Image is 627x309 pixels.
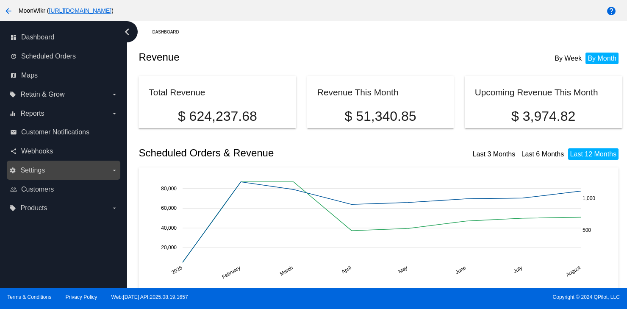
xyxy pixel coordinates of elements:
a: Terms & Conditions [7,294,51,300]
a: Privacy Policy [66,294,97,300]
text: May [397,264,409,274]
p: $ 51,340.85 [317,109,444,124]
span: Dashboard [21,33,54,41]
text: 1,000 [583,195,595,201]
h2: Revenue [139,51,380,63]
a: Last 12 Months [570,150,616,158]
text: August [565,264,582,278]
h2: Revenue This Month [317,87,399,97]
text: 60,000 [161,205,177,211]
i: local_offer [9,205,16,212]
span: Settings [20,167,45,174]
span: Scheduled Orders [21,53,76,60]
text: 2025 [171,264,183,276]
text: April [341,264,352,275]
span: Customer Notifications [21,128,89,136]
a: map Maps [10,69,118,82]
text: March [279,264,294,277]
i: local_offer [9,91,16,98]
a: email Customer Notifications [10,125,118,139]
p: $ 3,974.82 [475,109,612,124]
span: Retain & Grow [20,91,64,98]
text: 40,000 [161,225,177,231]
a: Web:[DATE] API:2025.08.19.1657 [111,294,188,300]
text: June [455,264,467,275]
i: equalizer [9,110,16,117]
a: Dashboard [152,25,186,39]
a: [URL][DOMAIN_NAME] [49,7,111,14]
text: 80,000 [161,185,177,191]
text: July [513,264,523,274]
span: Products [20,204,47,212]
span: Copyright © 2024 QPilot, LLC [321,294,620,300]
a: dashboard Dashboard [10,31,118,44]
a: update Scheduled Orders [10,50,118,63]
i: arrow_drop_down [111,110,118,117]
h2: Scheduled Orders & Revenue [139,147,380,159]
i: arrow_drop_down [111,205,118,212]
span: MoonWlkr ( ) [19,7,114,14]
text: 20,000 [161,245,177,251]
a: Last 6 Months [522,150,564,158]
a: people_outline Customers [10,183,118,196]
mat-icon: arrow_back [3,6,14,16]
mat-icon: help [606,6,616,16]
a: Last 3 Months [473,150,516,158]
i: map [10,72,17,79]
li: By Week [552,53,584,64]
i: arrow_drop_down [111,91,118,98]
span: Webhooks [21,148,53,155]
i: email [10,129,17,136]
i: share [10,148,17,155]
i: arrow_drop_down [111,167,118,174]
i: chevron_left [120,25,134,39]
i: update [10,53,17,60]
li: By Month [585,53,619,64]
span: Maps [21,72,38,79]
h2: Upcoming Revenue This Month [475,87,598,97]
i: people_outline [10,186,17,193]
p: $ 624,237.68 [149,109,286,124]
span: Customers [21,186,54,193]
i: dashboard [10,34,17,41]
text: 500 [583,227,591,233]
text: February [221,264,242,280]
h2: Total Revenue [149,87,205,97]
i: settings [9,167,16,174]
a: share Webhooks [10,145,118,158]
span: Reports [20,110,44,117]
